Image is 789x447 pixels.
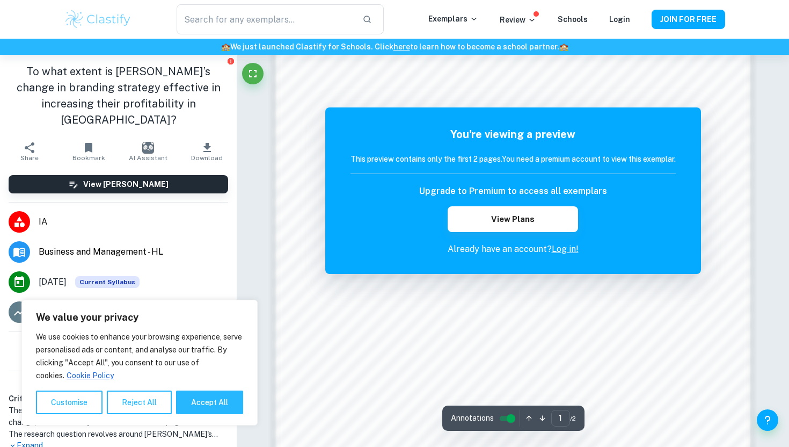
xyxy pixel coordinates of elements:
span: 🏫 [221,42,230,51]
p: Already have an account? [350,243,676,256]
h6: Upgrade to Premium to access all exemplars [419,185,607,198]
a: Cookie Policy [66,371,114,380]
span: Share [20,154,39,162]
h6: View [PERSON_NAME] [83,178,169,190]
span: Download [191,154,223,162]
h1: To what extent is [PERSON_NAME]’s change in branding strategy effective in increasing their profi... [9,63,228,128]
h1: The student has successfully identified the key concept of change, which is clearly indicated on ... [9,405,228,440]
a: Log in! [552,244,579,254]
button: Customise [36,391,103,414]
button: Report issue [227,57,235,65]
h6: Examiner's summary [4,376,232,388]
span: Annotations [451,413,494,424]
div: We value your privacy [21,300,258,426]
a: Schools [558,15,588,24]
button: Accept All [176,391,243,414]
img: Clastify logo [64,9,132,30]
h6: This preview contains only the first 2 pages. You need a premium account to view this exemplar. [350,153,676,165]
p: We value your privacy [36,311,243,324]
h6: We just launched Clastify for Schools. Click to learn how to become a school partner. [2,41,787,53]
h5: You're viewing a preview [350,126,676,142]
button: Bookmark [59,136,118,167]
span: 🏫 [559,42,568,51]
button: Fullscreen [242,63,264,84]
button: Reject All [107,391,172,414]
span: / 2 [570,414,576,423]
span: AI Assistant [129,154,167,162]
button: Help and Feedback [757,409,778,431]
button: Download [178,136,237,167]
p: We use cookies to enhance your browsing experience, serve personalised ads or content, and analys... [36,330,243,382]
h6: Criterion A [ 4 / 5 ]: [9,393,228,405]
span: Bookmark [72,154,105,162]
button: View Plans [448,206,578,232]
img: AI Assistant [142,142,154,154]
input: Search for any exemplars... [177,4,354,34]
button: AI Assistant [119,136,178,167]
p: Exemplars [428,13,478,25]
button: JOIN FOR FREE [652,10,725,29]
span: Business and Management - HL [39,246,228,258]
span: [DATE] [39,276,67,289]
span: IA [39,215,228,228]
div: This exemplar is based on the current syllabus. Feel free to refer to it for inspiration/ideas wh... [75,276,140,288]
p: Review [500,14,536,26]
span: Current Syllabus [75,276,140,288]
a: here [393,42,410,51]
button: View [PERSON_NAME] [9,175,228,193]
a: Login [609,15,630,24]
